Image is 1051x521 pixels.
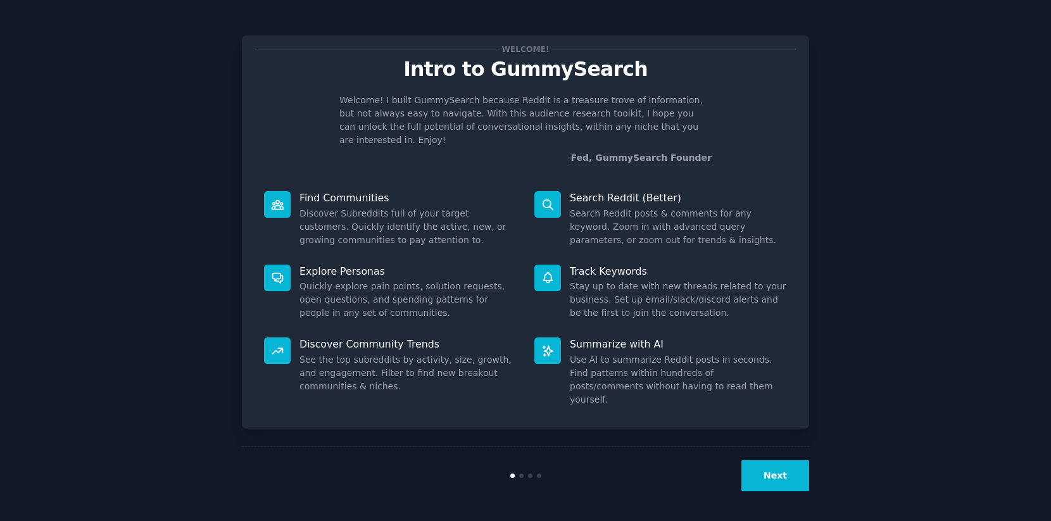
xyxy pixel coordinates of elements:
p: Discover Community Trends [299,337,517,351]
a: Fed, GummySearch Founder [570,153,712,163]
button: Next [741,460,809,491]
p: Search Reddit (Better) [570,191,787,204]
p: Intro to GummySearch [255,58,796,80]
dd: Discover Subreddits full of your target customers. Quickly identify the active, new, or growing c... [299,207,517,247]
dd: Use AI to summarize Reddit posts in seconds. Find patterns within hundreds of posts/comments with... [570,353,787,406]
dd: Quickly explore pain points, solution requests, open questions, and spending patterns for people ... [299,280,517,320]
div: - [567,151,712,165]
p: Find Communities [299,191,517,204]
span: Welcome! [500,42,551,56]
p: Summarize with AI [570,337,787,351]
p: Track Keywords [570,265,787,278]
dd: See the top subreddits by activity, size, growth, and engagement. Filter to find new breakout com... [299,353,517,393]
dd: Search Reddit posts & comments for any keyword. Zoom in with advanced query parameters, or zoom o... [570,207,787,247]
p: Explore Personas [299,265,517,278]
dd: Stay up to date with new threads related to your business. Set up email/slack/discord alerts and ... [570,280,787,320]
p: Welcome! I built GummySearch because Reddit is a treasure trove of information, but not always ea... [339,94,712,147]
